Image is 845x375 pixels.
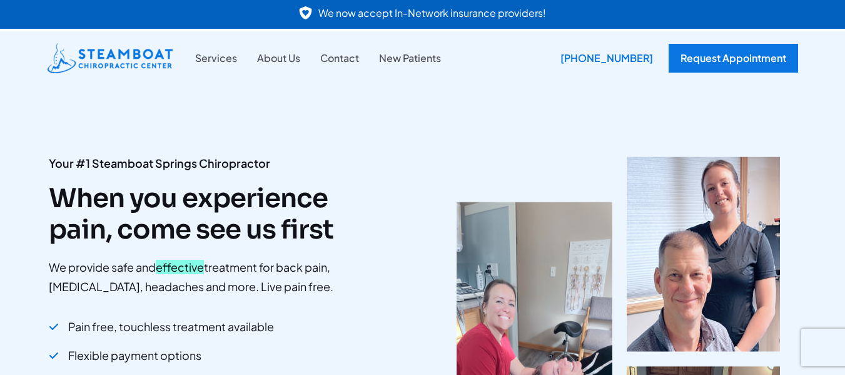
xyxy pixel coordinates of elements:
strong: Your #1 Steamboat Springs Chiropractor [49,156,270,170]
mark: effective [156,260,204,274]
nav: Site Navigation [185,50,451,66]
div: [PHONE_NUMBER] [551,44,662,73]
span: Pain free, touchless treatment available [68,316,274,338]
img: Steamboat Chiropractic Center [48,43,173,73]
a: Contact [310,50,369,66]
a: About Us [247,50,310,66]
a: Request Appointment [669,44,798,73]
a: New Patients [369,50,451,66]
a: [PHONE_NUMBER] [551,44,656,73]
span: Flexible payment options [68,344,201,367]
h2: When you experience pain, come see us first [49,183,378,246]
p: We provide safe and treatment for back pain, [MEDICAL_DATA], headaches and more. Live pain free. [49,258,378,296]
a: Services [185,50,247,66]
